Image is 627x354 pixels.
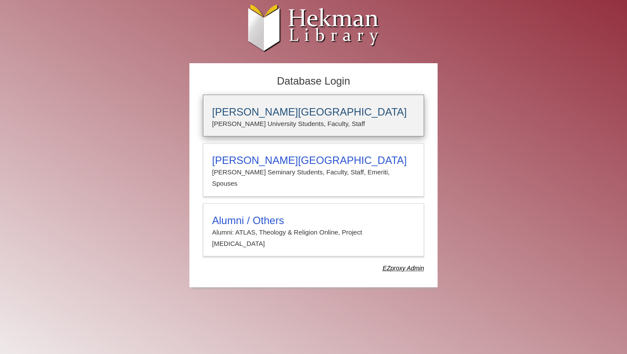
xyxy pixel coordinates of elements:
[212,214,415,227] h3: Alumni / Others
[212,167,415,190] p: [PERSON_NAME] Seminary Students, Faculty, Staff, Emeriti, Spouses
[212,214,415,250] summary: Alumni / OthersAlumni: ATLAS, Theology & Religion Online, Project [MEDICAL_DATA]
[199,72,428,90] h2: Database Login
[203,95,424,136] a: [PERSON_NAME][GEOGRAPHIC_DATA][PERSON_NAME] University Students, Faculty, Staff
[212,106,415,118] h3: [PERSON_NAME][GEOGRAPHIC_DATA]
[212,154,415,167] h3: [PERSON_NAME][GEOGRAPHIC_DATA]
[203,143,424,197] a: [PERSON_NAME][GEOGRAPHIC_DATA][PERSON_NAME] Seminary Students, Faculty, Staff, Emeriti, Spouses
[212,227,415,250] p: Alumni: ATLAS, Theology & Religion Online, Project [MEDICAL_DATA]
[212,118,415,129] p: [PERSON_NAME] University Students, Faculty, Staff
[383,265,424,272] dfn: Use Alumni login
